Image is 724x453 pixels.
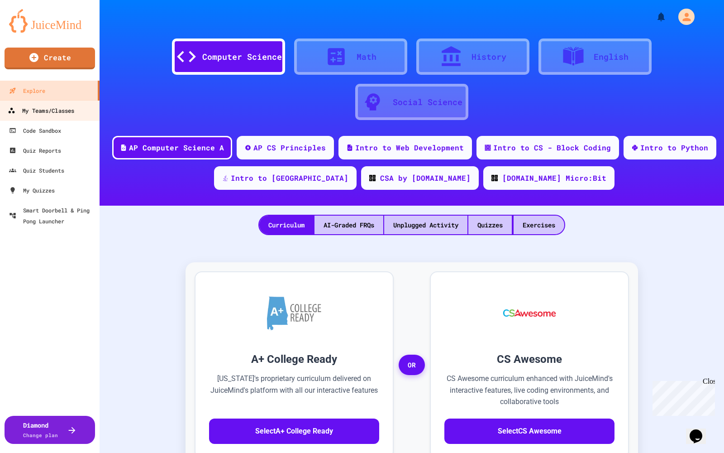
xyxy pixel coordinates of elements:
span: OR [399,355,425,376]
div: Diamond [23,420,58,439]
div: AP Computer Science A [129,142,224,153]
img: logo-orange.svg [9,9,90,33]
p: CS Awesome curriculum enhanced with JuiceMind's interactive features, live coding environments, a... [444,373,614,408]
div: Intro to Python [640,142,708,153]
div: English [594,51,629,63]
button: DiamondChange plan [5,416,95,444]
div: Quiz Reports [9,145,61,156]
div: Intro to Web Development [355,142,464,153]
div: Quizzes [468,216,512,234]
img: CS Awesome [494,286,565,340]
div: AI-Graded FRQs [314,216,383,234]
div: Code Sandbox [9,125,61,136]
div: My Teams/Classes [8,105,74,116]
div: [DOMAIN_NAME] Micro:Bit [502,173,606,183]
div: My Account [669,6,697,27]
iframe: chat widget [649,377,715,416]
div: My Notifications [639,9,669,24]
div: Smart Doorbell & Ping Pong Launcher [9,205,96,226]
div: My Quizzes [9,185,55,196]
img: CODE_logo_RGB.png [369,175,376,181]
h3: CS Awesome [444,351,614,367]
button: SelectCS Awesome [444,419,614,444]
span: Change plan [23,432,58,439]
div: History [472,51,506,63]
div: Exercises [514,216,564,234]
a: Create [5,48,95,69]
div: Curriculum [259,216,314,234]
div: Quiz Students [9,165,64,176]
div: Unplugged Activity [384,216,467,234]
div: Intro to [GEOGRAPHIC_DATA] [231,173,348,183]
iframe: chat widget [686,417,715,444]
div: CSA by [DOMAIN_NAME] [380,173,471,183]
div: Intro to CS - Block Coding [493,142,611,153]
div: Chat with us now!Close [4,4,62,58]
div: AP CS Principles [253,142,326,153]
button: SelectA+ College Ready [209,419,379,444]
div: Social Science [393,96,462,108]
h3: A+ College Ready [209,351,379,367]
img: A+ College Ready [267,296,321,330]
div: Computer Science [202,51,282,63]
div: Explore [9,85,45,96]
p: [US_STATE]'s proprietary curriculum delivered on JuiceMind's platform with all our interactive fe... [209,373,379,408]
img: CODE_logo_RGB.png [491,175,498,181]
div: Math [357,51,376,63]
